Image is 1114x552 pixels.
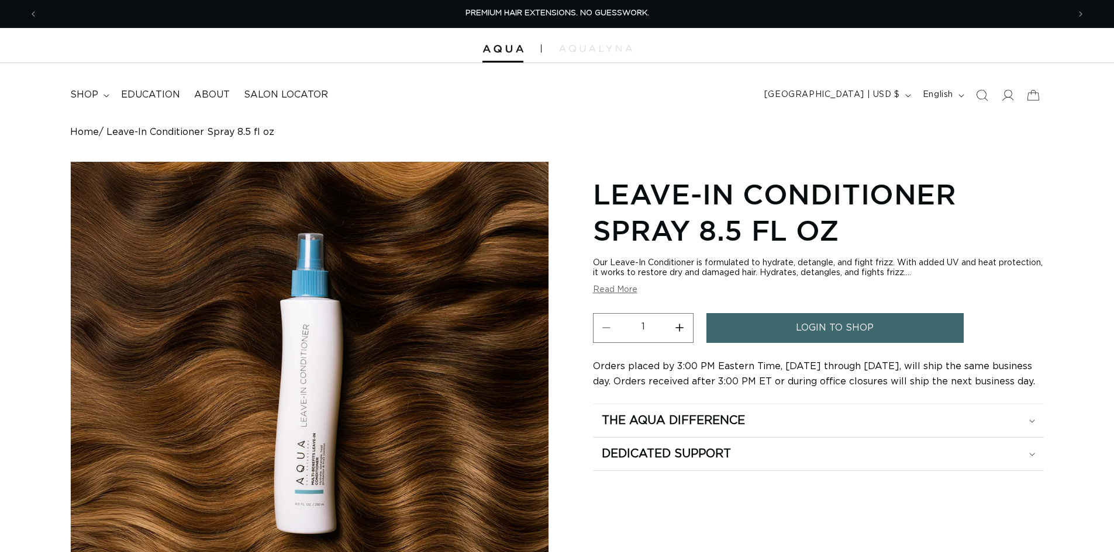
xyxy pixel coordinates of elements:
[121,89,180,101] span: Education
[593,404,1044,437] summary: The Aqua Difference
[114,82,187,108] a: Education
[764,89,900,101] span: [GEOGRAPHIC_DATA] | USD $
[1068,3,1094,25] button: Next announcement
[969,82,995,108] summary: Search
[63,82,114,108] summary: shop
[106,127,274,138] span: Leave-In Conditioner Spray 8.5 fl oz
[916,84,969,106] button: English
[602,413,745,428] h2: The Aqua Difference
[796,313,874,343] span: login to shop
[70,127,99,138] a: Home
[923,89,953,101] span: English
[593,285,637,295] button: Read More
[593,438,1044,470] summary: Dedicated Support
[593,362,1035,386] span: Orders placed by 3:00 PM Eastern Time, [DATE] through [DATE], will ship the same business day. Or...
[70,89,98,101] span: shop
[602,446,731,461] h2: Dedicated Support
[20,3,46,25] button: Previous announcement
[244,89,328,101] span: Salon Locator
[559,45,632,52] img: aqualyna.com
[593,176,1044,249] h1: Leave-In Conditioner Spray 8.5 fl oz
[706,313,964,343] a: login to shop
[187,82,237,108] a: About
[237,82,335,108] a: Salon Locator
[482,45,523,53] img: Aqua Hair Extensions
[70,127,1044,138] nav: breadcrumbs
[593,258,1044,278] div: Our Leave-In Conditioner is formulated to hydrate, detangle, and fight frizz. With added UV and h...
[194,89,230,101] span: About
[757,84,916,106] button: [GEOGRAPHIC_DATA] | USD $
[465,9,649,17] span: PREMIUM HAIR EXTENSIONS. NO GUESSWORK.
